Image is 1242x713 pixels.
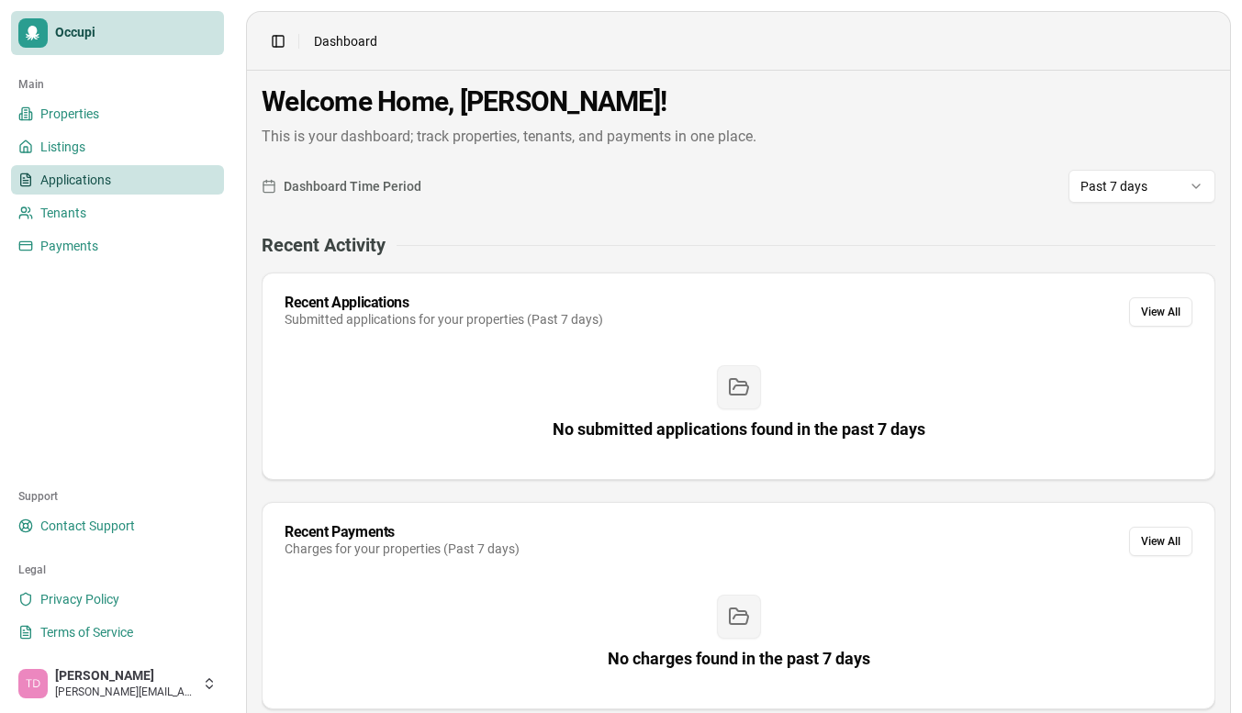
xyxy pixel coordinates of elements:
a: Tenants [11,198,224,228]
h3: No submitted applications found in the past 7 days [553,417,925,442]
span: Dashboard Time Period [284,177,421,195]
span: Tenants [40,204,86,222]
div: Recent Payments [285,525,520,540]
h3: No charges found in the past 7 days [608,646,870,672]
a: Privacy Policy [11,585,224,614]
button: Trevor Day[PERSON_NAME][PERSON_NAME][EMAIL_ADDRESS][DOMAIN_NAME] [11,662,224,706]
span: Occupi [55,25,217,41]
nav: breadcrumb [314,32,377,50]
div: Submitted applications for your properties (Past 7 days) [285,310,603,329]
span: [PERSON_NAME][EMAIL_ADDRESS][DOMAIN_NAME] [55,685,195,699]
div: Charges for your properties (Past 7 days) [285,540,520,558]
h2: Recent Activity [262,232,386,258]
a: Contact Support [11,511,224,540]
span: Terms of Service [40,623,133,641]
h1: Welcome Home, [PERSON_NAME]! [262,85,1215,118]
div: Legal [11,555,224,585]
a: Applications [11,165,224,195]
div: Recent Applications [285,295,603,310]
span: Privacy Policy [40,590,119,608]
div: Main [11,70,224,99]
a: Occupi [11,11,224,55]
span: Listings [40,138,85,156]
span: [PERSON_NAME] [55,668,195,685]
button: View All [1129,527,1192,556]
a: Payments [11,231,224,261]
span: Contact Support [40,517,135,535]
span: Dashboard [314,32,377,50]
img: Trevor Day [18,669,48,698]
a: Properties [11,99,224,128]
span: Properties [40,105,99,123]
div: Support [11,482,224,511]
span: Applications [40,171,111,189]
a: Terms of Service [11,618,224,647]
a: Listings [11,132,224,162]
p: This is your dashboard; track properties, tenants, and payments in one place. [262,126,1215,148]
button: View All [1129,297,1192,327]
span: Payments [40,237,98,255]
